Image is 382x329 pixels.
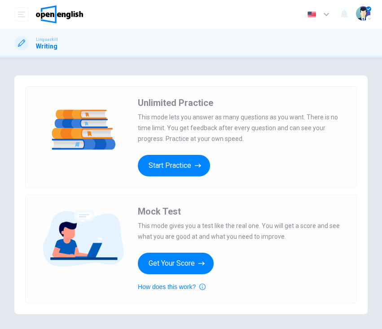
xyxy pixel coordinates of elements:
img: Profile picture [356,6,370,21]
img: OpenEnglish logo [36,5,83,23]
span: This mode lets you answer as many questions as you want. There is no time limit. You get feedback... [138,112,346,144]
img: en [306,11,317,18]
span: Mock Test [138,206,181,217]
span: Linguaskill [36,36,58,43]
h1: Writing [36,43,58,50]
button: Start Practice [138,155,210,176]
span: This mode gives you a test like the real one. You will get a score and see what you are good at a... [138,220,346,242]
button: How does this work? [138,281,206,292]
button: open mobile menu [14,7,29,22]
button: Get Your Score [138,253,214,274]
span: Unlimited Practice [138,97,213,108]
